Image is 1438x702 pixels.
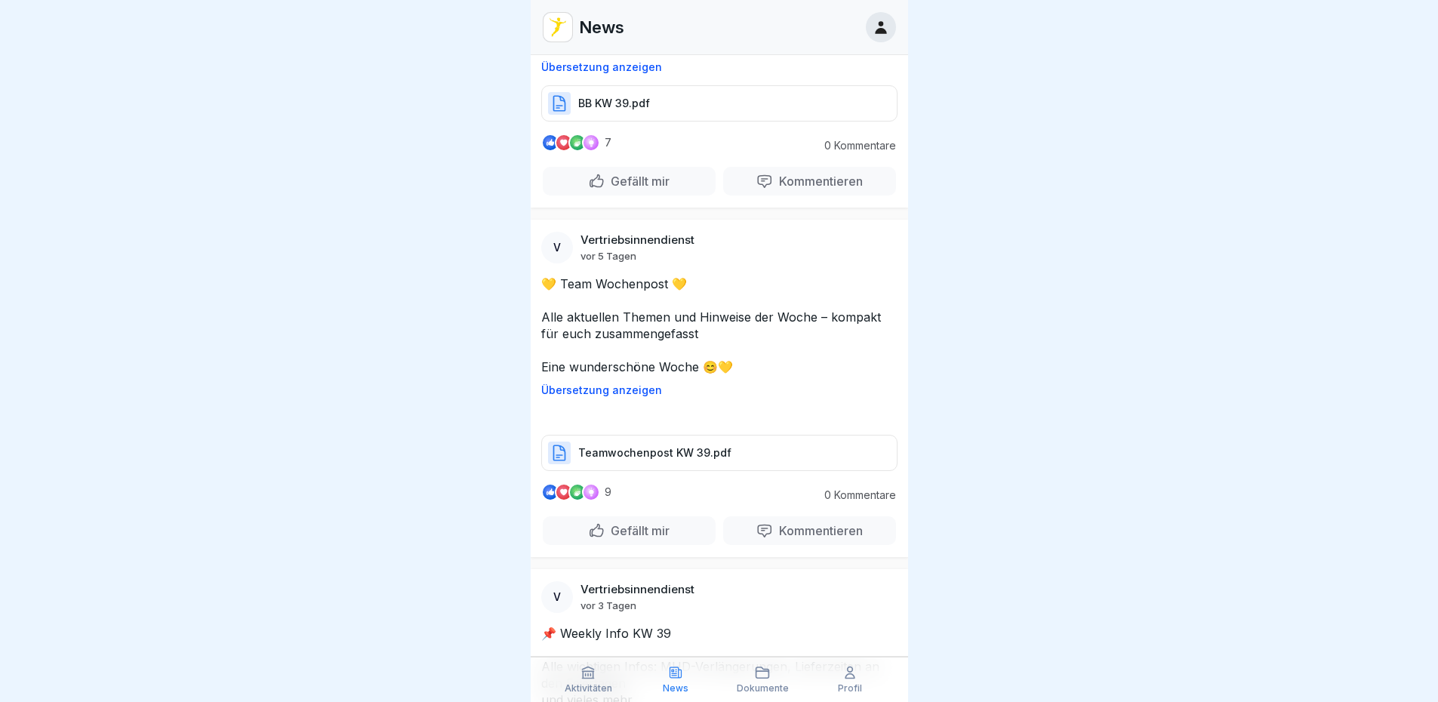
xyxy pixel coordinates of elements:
p: Kommentieren [773,174,863,189]
p: vor 5 Tagen [580,250,636,262]
p: vor 3 Tagen [580,599,636,611]
p: 💛 Team Wochenpost 💛 Alle aktuellen Themen und Hinweise der Woche – kompakt für euch zusammengefas... [541,276,898,375]
p: News [663,683,688,694]
p: Dokumente [737,683,789,694]
p: 0 Kommentare [813,489,896,501]
p: Gefällt mir [605,174,670,189]
a: BB KW 39.pdf [541,103,898,118]
p: Gefällt mir [605,523,670,538]
a: Teamwochenpost KW 39.pdf [541,452,898,467]
p: 9 [605,486,611,498]
img: vd4jgc378hxa8p7qw0fvrl7x.png [543,13,572,42]
p: Übersetzung anzeigen [541,61,898,73]
p: Profil [838,683,862,694]
p: Übersetzung anzeigen [541,384,898,396]
p: Vertriebsinnendienst [580,583,694,596]
p: Aktivitäten [565,683,612,694]
p: News [579,17,624,37]
div: V [541,581,573,613]
p: 0 Kommentare [813,140,896,152]
p: Kommentieren [773,523,863,538]
p: 7 [605,137,611,149]
div: V [541,232,573,263]
p: Teamwochenpost KW 39.pdf [578,445,731,460]
p: BB KW 39.pdf [578,96,650,111]
p: Vertriebsinnendienst [580,233,694,247]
